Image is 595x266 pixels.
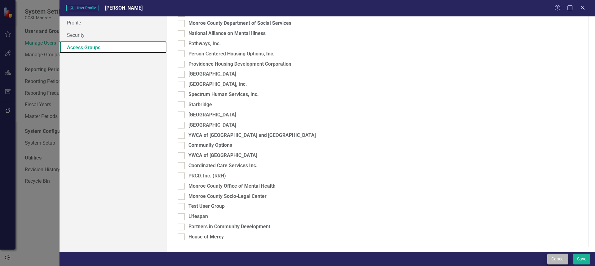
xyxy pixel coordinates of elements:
[188,91,259,98] div: Spectrum Human Services, Inc.
[59,41,167,54] a: Access Groups
[188,152,257,159] div: YWCA of [GEOGRAPHIC_DATA]
[188,50,275,58] div: Person Centered Housing Options, Inc.
[59,29,167,41] a: Security
[188,61,291,68] div: Providence Housing Development Corporation
[188,172,226,180] div: PRCD, Inc. (RRH)
[547,254,568,264] button: Cancel
[66,5,99,11] span: User Profile
[188,101,212,108] div: Starbridge
[188,81,247,88] div: [GEOGRAPHIC_DATA], Inc.
[188,183,275,190] div: Monroe County Office of Mental Health
[188,162,258,169] div: Coordinated Care Services Inc.
[188,203,225,210] div: Test User Group
[188,193,267,200] div: Monroe County Socio-Legal Center
[188,142,232,149] div: Community Options
[105,5,143,11] span: [PERSON_NAME]
[188,111,236,119] div: [GEOGRAPHIC_DATA]
[188,30,266,37] div: National Alliance on Mental Illness
[188,71,236,78] div: [GEOGRAPHIC_DATA]
[188,122,236,129] div: [GEOGRAPHIC_DATA]
[188,223,270,230] div: Partners in Community Development
[188,132,316,139] div: YWCA of [GEOGRAPHIC_DATA] and [GEOGRAPHIC_DATA]
[188,40,221,47] div: Pathways, Inc.
[188,213,208,220] div: Lifespan
[59,16,167,29] a: Profile
[188,233,224,241] div: House of Mercy
[573,254,590,264] button: Save
[188,20,291,27] div: Monroe County Department of Social Services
